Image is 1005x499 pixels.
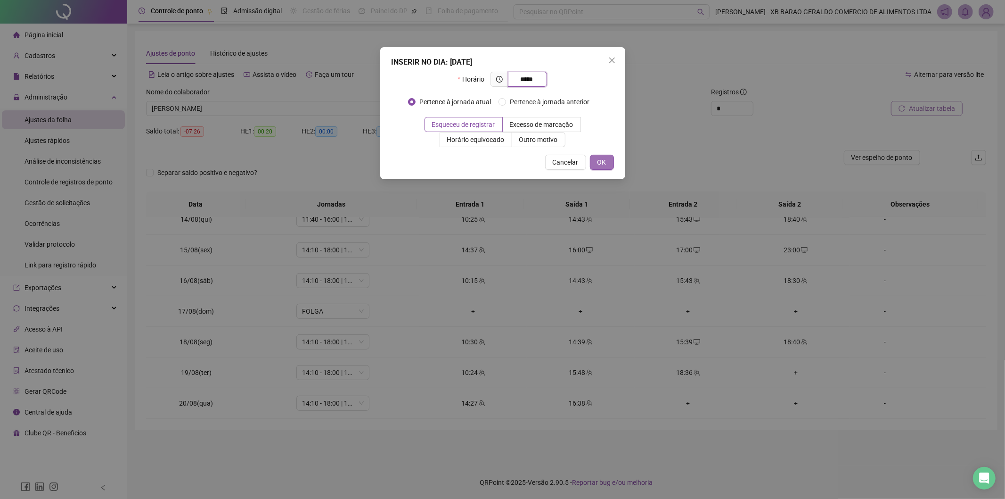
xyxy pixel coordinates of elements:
span: Outro motivo [519,136,558,143]
button: OK [590,155,614,170]
div: INSERIR NO DIA : [DATE] [392,57,614,68]
label: Horário [458,72,490,87]
span: Esqueceu de registrar [432,121,495,128]
span: close [608,57,616,64]
span: clock-circle [496,76,503,83]
span: Excesso de marcação [510,121,573,128]
span: Cancelar [553,157,579,167]
div: Open Intercom Messenger [973,467,996,490]
span: OK [597,157,606,167]
button: Cancelar [545,155,586,170]
button: Close [605,53,620,68]
span: Horário equivocado [447,136,505,143]
span: Pertence à jornada anterior [506,97,593,107]
span: Pertence à jornada atual [416,97,495,107]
